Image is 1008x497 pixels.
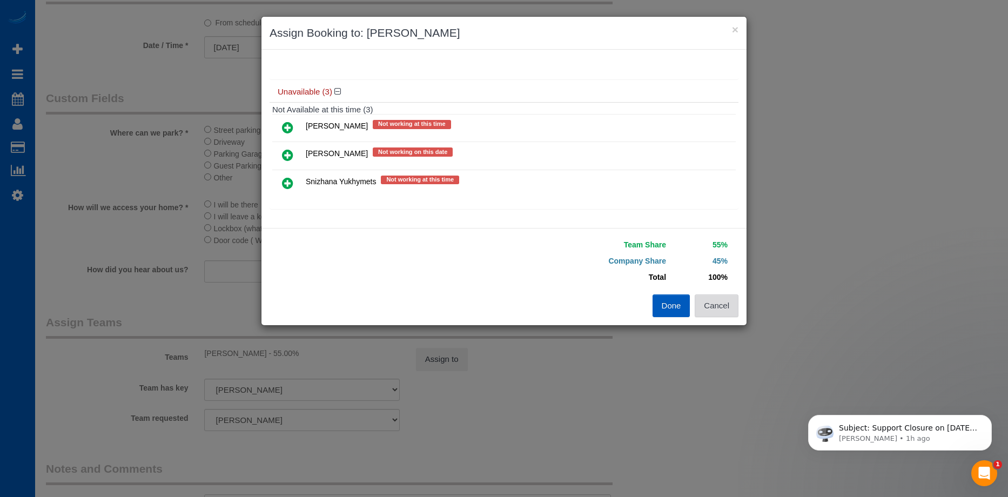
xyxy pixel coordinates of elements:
[993,460,1002,469] span: 1
[512,253,669,269] td: Company Share
[381,176,459,184] span: Not working at this time
[270,25,738,41] h3: Assign Booking to: [PERSON_NAME]
[669,253,730,269] td: 45%
[792,392,1008,468] iframe: Intercom notifications message
[306,177,377,186] span: Snizhana Yukhymets
[306,150,368,158] span: [PERSON_NAME]
[512,269,669,285] td: Total
[512,237,669,253] td: Team Share
[695,294,738,317] button: Cancel
[732,24,738,35] button: ×
[373,120,451,129] span: Not working at this time
[373,147,453,156] span: Not working on this date
[653,294,690,317] button: Done
[669,269,730,285] td: 100%
[278,88,730,97] h4: Unavailable (3)
[971,460,997,486] iframe: Intercom live chat
[272,105,736,115] h4: Not Available at this time (3)
[306,122,368,131] span: [PERSON_NAME]
[669,237,730,253] td: 55%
